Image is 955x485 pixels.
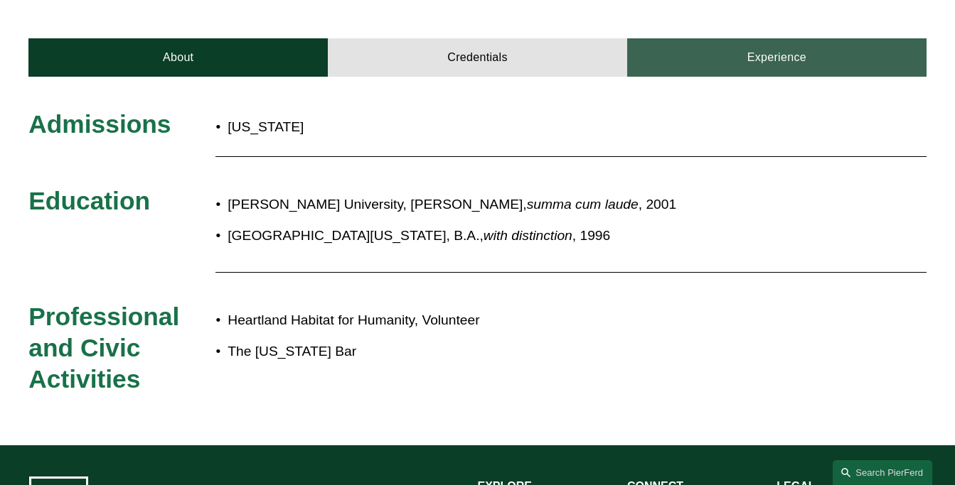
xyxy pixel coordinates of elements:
em: summa cum laude [527,197,639,212]
a: Search this site [833,460,932,485]
a: About [28,38,328,77]
span: Admissions [28,110,171,138]
p: Heartland Habitat for Humanity, Volunteer [228,308,814,333]
em: with distinction [484,228,572,243]
p: [US_STATE] [228,115,552,140]
p: [PERSON_NAME] University, [PERSON_NAME], , 2001 [228,192,814,217]
p: [GEOGRAPHIC_DATA][US_STATE], B.A., , 1996 [228,224,814,249]
p: The [US_STATE] Bar [228,339,814,364]
span: Education [28,187,150,214]
a: Experience [627,38,927,77]
span: Professional and Civic Activities [28,303,186,392]
a: Credentials [328,38,627,77]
